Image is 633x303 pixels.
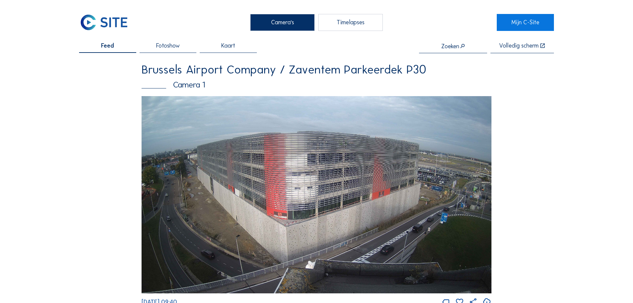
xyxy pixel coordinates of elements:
span: Feed [101,43,114,49]
img: C-SITE Logo [79,14,129,31]
img: Image [142,96,491,293]
div: Brussels Airport Company / Zaventem Parkeerdek P30 [142,64,491,76]
div: Camera's [250,14,315,31]
div: Timelapses [318,14,383,31]
div: Camera 1 [142,81,491,89]
a: C-SITE Logo [79,14,136,31]
div: Volledig scherm [499,43,539,49]
a: Mijn C-Site [497,14,554,31]
span: Kaart [221,43,235,49]
span: Fotoshow [156,43,180,49]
